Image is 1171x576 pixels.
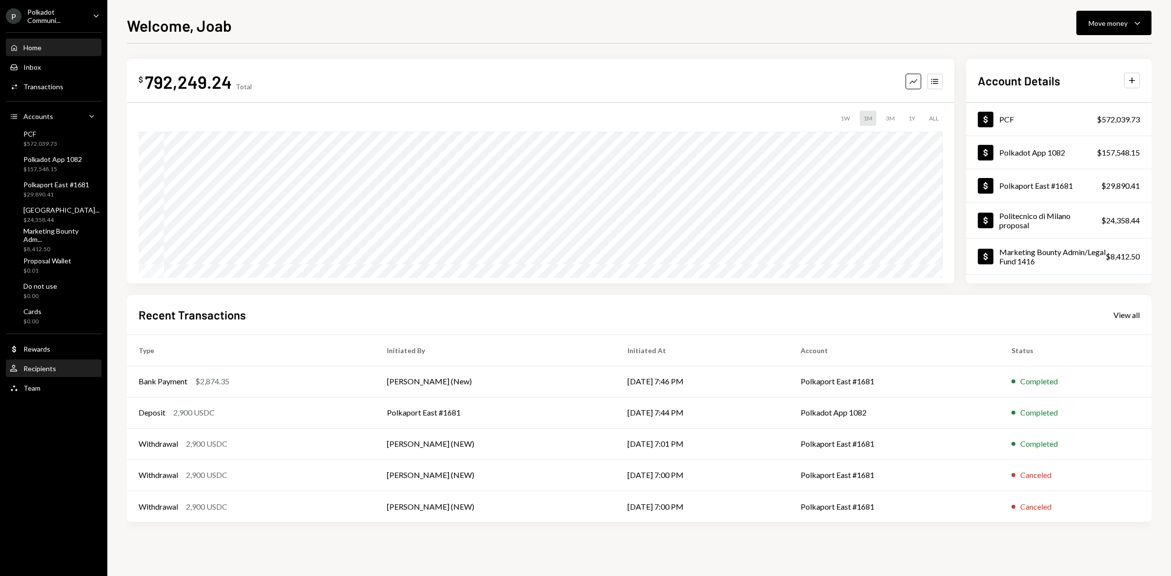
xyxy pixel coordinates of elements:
[186,438,227,450] div: 2,900 USDC
[139,75,143,84] div: $
[139,307,246,323] h2: Recent Transactions
[375,491,616,522] td: [PERSON_NAME] (NEW)
[837,111,854,126] div: 1W
[23,206,100,214] div: [GEOGRAPHIC_DATA]...
[6,304,101,328] a: Cards$0.00
[6,152,101,176] a: Polkadot App 1082$157,548.15
[23,345,50,353] div: Rewards
[23,140,57,148] div: $572,039.73
[23,292,57,300] div: $0.00
[616,335,788,366] th: Initiated At
[375,335,616,366] th: Initiated By
[6,8,21,24] div: P
[375,428,616,459] td: [PERSON_NAME] (NEW)
[616,428,788,459] td: [DATE] 7:01 PM
[1020,469,1051,481] div: Canceled
[23,165,82,174] div: $157,548.15
[6,279,101,302] a: Do not use$0.00
[789,335,1000,366] th: Account
[6,39,101,56] a: Home
[375,366,616,397] td: [PERSON_NAME] (New)
[23,282,57,290] div: Do not use
[616,459,788,491] td: [DATE] 7:00 PM
[23,318,41,326] div: $0.00
[860,111,876,126] div: 1M
[999,115,1014,124] div: PCF
[1076,11,1151,35] button: Move money
[789,459,1000,491] td: Polkaport East #1681
[23,130,57,138] div: PCF
[925,111,943,126] div: ALL
[789,428,1000,459] td: Polkaport East #1681
[23,364,56,373] div: Recipients
[616,397,788,428] td: [DATE] 7:44 PM
[23,43,41,52] div: Home
[23,384,40,392] div: Team
[23,227,98,243] div: Marketing Bounty Adm...
[6,78,101,95] a: Transactions
[6,178,101,201] a: Polkaport East #1681$29,890.41
[27,8,85,24] div: Polkadot Communi...
[23,155,82,163] div: Polkadot App 1082
[186,469,227,481] div: 2,900 USDC
[236,82,252,91] div: Total
[1097,147,1140,159] div: $157,548.15
[375,397,616,428] td: Polkaport East #1681
[375,459,616,491] td: [PERSON_NAME] (NEW)
[999,181,1073,190] div: Polkaport East #1681
[145,71,232,93] div: 792,249.24
[1101,215,1140,226] div: $24,358.44
[999,247,1106,266] div: Marketing Bounty Admin/Legal Fund 1416
[186,501,227,513] div: 2,900 USDC
[195,376,229,387] div: $2,874.35
[23,82,63,91] div: Transactions
[23,257,71,265] div: Proposal Wallet
[1106,251,1140,262] div: $8,412.50
[616,366,788,397] td: [DATE] 7:46 PM
[789,366,1000,397] td: Polkaport East #1681
[127,335,375,366] th: Type
[127,16,232,35] h1: Welcome, Joab
[616,491,788,522] td: [DATE] 7:00 PM
[1020,376,1058,387] div: Completed
[789,491,1000,522] td: Polkaport East #1681
[6,127,101,150] a: PCF$572,039.73
[966,169,1151,202] a: Polkaport East #1681$29,890.41
[882,111,899,126] div: 3M
[789,397,1000,428] td: Polkadot App 1082
[1020,407,1058,418] div: Completed
[999,211,1101,230] div: Politecnico di Milano proposal
[23,245,98,254] div: $8,412.50
[1000,335,1151,366] th: Status
[905,111,919,126] div: 1Y
[139,407,165,418] div: Deposit
[966,103,1151,136] a: PCF$572,039.73
[139,376,187,387] div: Bank Payment
[999,148,1065,157] div: Polkadot App 1082
[966,202,1151,238] a: Politecnico di Milano proposal$24,358.44
[6,340,101,358] a: Rewards
[6,203,103,226] a: [GEOGRAPHIC_DATA]...$24,358.44
[23,307,41,316] div: Cards
[1020,501,1051,513] div: Canceled
[1020,438,1058,450] div: Completed
[23,216,100,224] div: $24,358.44
[1113,309,1140,320] a: View all
[6,107,101,125] a: Accounts
[139,501,178,513] div: Withdrawal
[139,438,178,450] div: Withdrawal
[6,58,101,76] a: Inbox
[6,228,101,252] a: Marketing Bounty Adm...$8,412.50
[23,63,41,71] div: Inbox
[1089,18,1128,28] div: Move money
[6,379,101,397] a: Team
[23,191,89,199] div: $29,890.41
[173,407,215,418] div: 2,900 USDC
[6,359,101,377] a: Recipients
[978,73,1060,89] h2: Account Details
[1101,180,1140,192] div: $29,890.41
[6,254,101,277] a: Proposal Wallet$0.01
[1097,114,1140,125] div: $572,039.73
[23,267,71,275] div: $0.01
[23,112,53,120] div: Accounts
